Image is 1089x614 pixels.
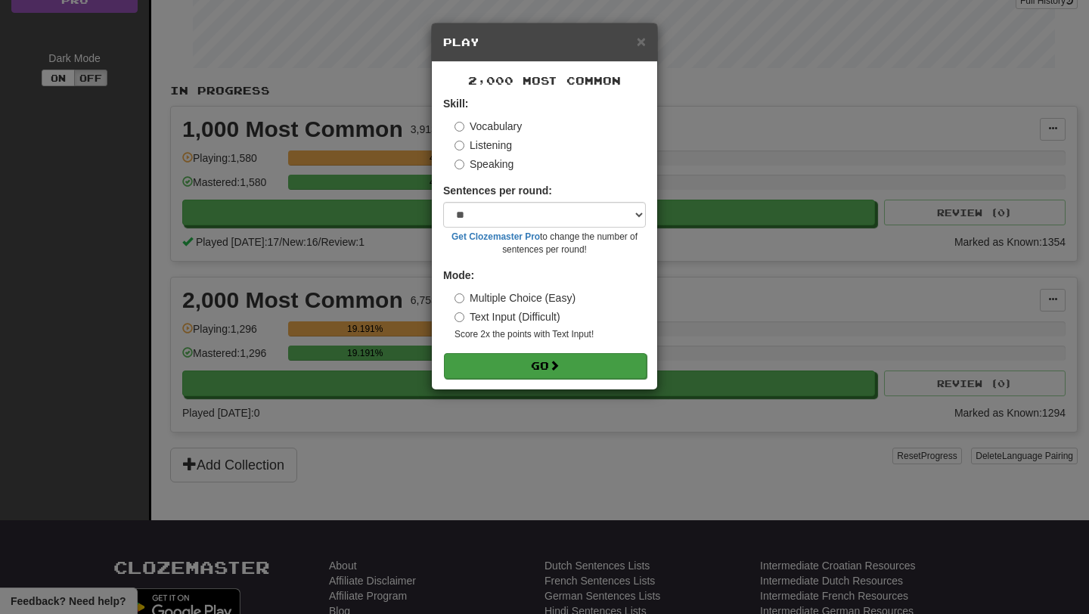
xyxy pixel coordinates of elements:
button: Go [444,353,647,379]
label: Sentences per round: [443,183,552,198]
input: Speaking [455,160,464,169]
input: Text Input (Difficult) [455,312,464,322]
small: to change the number of sentences per round! [443,231,646,256]
strong: Mode: [443,269,474,281]
span: × [637,33,646,50]
h5: Play [443,35,646,50]
label: Listening [455,138,512,153]
input: Vocabulary [455,122,464,132]
label: Speaking [455,157,513,172]
input: Listening [455,141,464,150]
input: Multiple Choice (Easy) [455,293,464,303]
a: Get Clozemaster Pro [451,231,540,242]
small: Score 2x the points with Text Input ! [455,328,646,341]
button: Close [637,33,646,49]
label: Text Input (Difficult) [455,309,560,324]
label: Vocabulary [455,119,522,134]
label: Multiple Choice (Easy) [455,290,576,305]
span: 2,000 Most Common [468,74,621,87]
strong: Skill: [443,98,468,110]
